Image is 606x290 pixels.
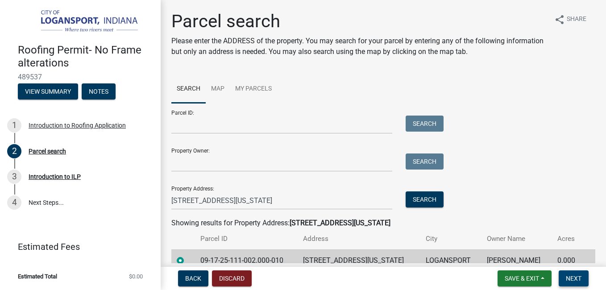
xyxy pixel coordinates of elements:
a: Estimated Fees [7,238,146,256]
button: Save & Exit [498,270,552,286]
td: LOGANSPORT [420,249,481,271]
button: Next [559,270,589,286]
p: Please enter the ADDRESS of the property. You may search for your parcel by entering any of the f... [171,36,547,57]
img: City of Logansport, Indiana [18,9,146,34]
th: Acres [552,228,583,249]
button: Notes [82,83,116,99]
td: 09-17-25-111-002.000-010 [195,249,298,271]
div: Showing results for Property Address: [171,218,595,228]
th: Owner Name [481,228,552,249]
td: [PERSON_NAME] [481,249,552,271]
div: 2 [7,144,21,158]
span: Back [185,275,201,282]
span: Estimated Total [18,273,57,279]
span: $0.00 [129,273,143,279]
h4: Roofing Permit- No Frame alterations [18,44,154,70]
div: 3 [7,170,21,184]
button: Search [406,153,444,170]
div: Parcel search [29,148,66,154]
div: 1 [7,118,21,133]
td: [STREET_ADDRESS][US_STATE] [298,249,420,271]
button: View Summary [18,83,78,99]
h1: Parcel search [171,11,547,32]
div: Introduction to ILP [29,174,81,180]
th: City [420,228,481,249]
button: Back [178,270,208,286]
button: Discard [212,270,252,286]
i: share [554,14,565,25]
th: Parcel ID [195,228,298,249]
strong: [STREET_ADDRESS][US_STATE] [290,219,390,227]
div: 4 [7,195,21,210]
td: 0.000 [552,249,583,271]
th: Address [298,228,420,249]
button: shareShare [547,11,594,28]
span: Next [566,275,581,282]
button: Search [406,116,444,132]
span: 489537 [18,73,143,81]
wm-modal-confirm: Notes [82,89,116,96]
wm-modal-confirm: Summary [18,89,78,96]
a: Search [171,75,206,104]
div: Introduction to Roofing Application [29,122,126,128]
a: Map [206,75,230,104]
span: Save & Exit [505,275,539,282]
span: Share [567,14,586,25]
a: My Parcels [230,75,277,104]
button: Search [406,191,444,207]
